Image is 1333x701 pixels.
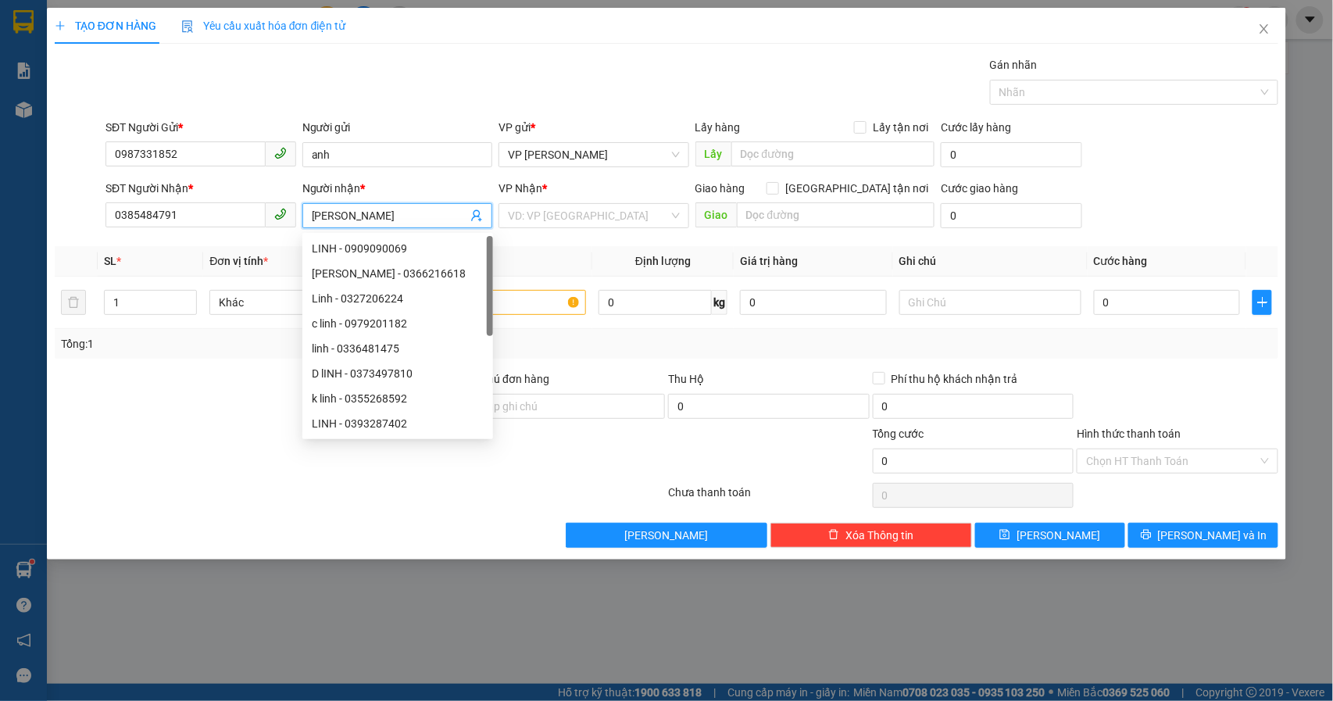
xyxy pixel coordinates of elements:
[737,202,935,227] input: Dọc đường
[740,255,798,267] span: Giá trị hàng
[312,415,484,432] div: LINH - 0393287402
[941,203,1082,228] input: Cước giao hàng
[302,336,493,361] div: linh - 0336481475
[55,20,66,31] span: plus
[302,119,493,136] div: Người gửi
[712,290,727,315] span: kg
[1128,523,1278,548] button: printer[PERSON_NAME] và In
[61,335,515,352] div: Tổng: 1
[274,147,287,159] span: phone
[845,527,913,544] span: Xóa Thông tin
[975,523,1125,548] button: save[PERSON_NAME]
[731,141,935,166] input: Dọc đường
[312,365,484,382] div: D lINH - 0373497810
[104,255,116,267] span: SL
[302,411,493,436] div: LINH - 0393287402
[105,180,296,197] div: SĐT Người Nhận
[625,527,709,544] span: [PERSON_NAME]
[312,340,484,357] div: linh - 0336481475
[1077,427,1181,440] label: Hình thức thanh toán
[302,286,493,311] div: Linh - 0327206224
[941,142,1082,167] input: Cước lấy hàng
[181,20,194,33] img: icon
[828,529,839,542] span: delete
[312,315,484,332] div: c linh - 0979201182
[1158,527,1267,544] span: [PERSON_NAME] và In
[61,290,86,315] button: delete
[695,182,745,195] span: Giao hàng
[873,427,924,440] span: Tổng cước
[566,523,767,548] button: [PERSON_NAME]
[867,119,935,136] span: Lấy tận nơi
[105,119,296,136] div: SĐT Người Gửi
[302,361,493,386] div: D lINH - 0373497810
[404,290,586,315] input: VD: Bàn, Ghế
[885,370,1024,388] span: Phí thu hộ khách nhận trả
[990,59,1038,71] label: Gán nhãn
[899,290,1081,315] input: Ghi Chú
[779,180,935,197] span: [GEOGRAPHIC_DATA] tận nơi
[770,523,972,548] button: deleteXóa Thông tin
[463,373,549,385] label: Ghi chú đơn hàng
[695,141,731,166] span: Lấy
[312,290,484,307] div: Linh - 0327206224
[740,290,887,315] input: 0
[55,20,156,32] span: TẠO ĐƠN HÀNG
[893,246,1088,277] th: Ghi chú
[274,208,287,220] span: phone
[499,119,689,136] div: VP gửi
[470,209,483,222] span: user-add
[635,255,691,267] span: Định lượng
[999,529,1010,542] span: save
[181,20,346,32] span: Yêu cầu xuất hóa đơn điện tử
[302,180,493,197] div: Người nhận
[302,261,493,286] div: Mai Linh - 0366216618
[463,394,665,419] input: Ghi chú đơn hàng
[1258,23,1270,35] span: close
[302,386,493,411] div: k linh - 0355268592
[312,390,484,407] div: k linh - 0355268592
[941,121,1011,134] label: Cước lấy hàng
[302,311,493,336] div: c linh - 0979201182
[1017,527,1100,544] span: [PERSON_NAME]
[666,484,871,511] div: Chưa thanh toán
[941,182,1018,195] label: Cước giao hàng
[695,121,741,134] span: Lấy hàng
[668,373,704,385] span: Thu Hộ
[508,143,680,166] span: VP Bảo Hà
[695,202,737,227] span: Giao
[1253,296,1271,309] span: plus
[1242,8,1286,52] button: Close
[209,255,268,267] span: Đơn vị tính
[1253,290,1272,315] button: plus
[302,236,493,261] div: LINH - 0909090069
[499,182,542,195] span: VP Nhận
[219,291,382,314] span: Khác
[312,240,484,257] div: LINH - 0909090069
[1141,529,1152,542] span: printer
[1094,255,1148,267] span: Cước hàng
[312,265,484,282] div: [PERSON_NAME] - 0366216618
